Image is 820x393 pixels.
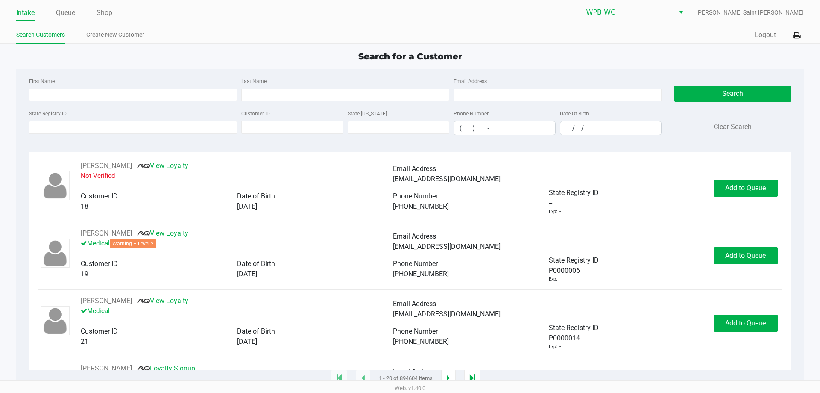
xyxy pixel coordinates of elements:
[237,270,257,278] span: [DATE]
[56,7,75,19] a: Queue
[393,175,501,183] span: [EMAIL_ADDRESS][DOMAIN_NAME]
[714,315,778,332] button: Add to Queue
[237,327,275,335] span: Date of Birth
[395,385,425,391] span: Web: v1.40.0
[81,306,393,316] p: Medical
[725,319,766,327] span: Add to Queue
[393,367,436,375] span: Email Address
[81,363,132,374] button: See customer info
[393,260,438,268] span: Phone Number
[454,77,487,85] label: Email Address
[393,310,501,318] span: [EMAIL_ADDRESS][DOMAIN_NAME]
[714,180,778,197] button: Add to Queue
[393,300,436,308] span: Email Address
[454,121,555,135] input: Format: (999) 999-9999
[393,327,438,335] span: Phone Number
[16,30,65,40] a: Search Customers
[549,208,561,216] div: Exp: --
[81,192,118,200] span: Customer ID
[393,242,501,251] span: [EMAIL_ADDRESS][DOMAIN_NAME]
[241,110,270,118] label: Customer ID
[237,202,257,210] span: [DATE]
[81,260,118,268] span: Customer ID
[16,7,35,19] a: Intake
[86,30,144,40] a: Create New Customer
[454,121,556,135] kendo-maskedtextbox: Format: (999) 999-9999
[81,228,132,239] button: See customer info
[586,7,670,18] span: WPB WC
[81,270,88,278] span: 19
[237,260,275,268] span: Date of Birth
[356,370,370,387] app-submit-button: Previous
[237,192,275,200] span: Date of Birth
[674,86,791,102] button: Search
[696,8,804,17] span: [PERSON_NAME] Saint [PERSON_NAME]
[81,161,132,171] button: See customer info
[81,202,88,210] span: 18
[81,337,88,346] span: 21
[549,256,599,264] span: State Registry ID
[81,327,118,335] span: Customer ID
[137,162,188,170] a: View Loyalty
[393,202,449,210] span: [PHONE_NUMBER]
[549,276,561,283] div: Exp: --
[81,239,393,248] p: Medical
[714,122,752,132] button: Clear Search
[97,7,112,19] a: Shop
[81,171,393,181] p: Not Verified
[379,374,433,383] span: 1 - 20 of 894604 items
[549,198,552,208] span: --
[549,189,599,197] span: State Registry ID
[29,110,67,118] label: State Registry ID
[137,297,188,305] a: View Loyalty
[137,229,188,237] a: View Loyalty
[454,110,489,118] label: Phone Number
[241,77,266,85] label: Last Name
[441,370,456,387] app-submit-button: Next
[549,324,599,332] span: State Registry ID
[725,251,766,260] span: Add to Queue
[331,370,347,387] app-submit-button: Move to first page
[110,239,156,248] span: Warning – Level 2
[755,30,776,40] button: Logout
[393,165,436,173] span: Email Address
[714,247,778,264] button: Add to Queue
[393,337,449,346] span: [PHONE_NUMBER]
[549,343,561,351] div: Exp: --
[464,370,480,387] app-submit-button: Move to last page
[81,296,132,306] button: See customer info
[237,337,257,346] span: [DATE]
[560,110,589,118] label: Date Of Birth
[549,333,580,343] span: P0000014
[675,5,687,20] button: Select
[29,77,55,85] label: First Name
[393,232,436,240] span: Email Address
[725,184,766,192] span: Add to Queue
[348,110,387,118] label: State [US_STATE]
[358,51,462,62] span: Search for a Customer
[393,192,438,200] span: Phone Number
[560,121,662,135] input: Format: MM/DD/YYYY
[549,266,580,276] span: P0000006
[137,364,195,372] a: Loyalty Signup
[393,270,449,278] span: [PHONE_NUMBER]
